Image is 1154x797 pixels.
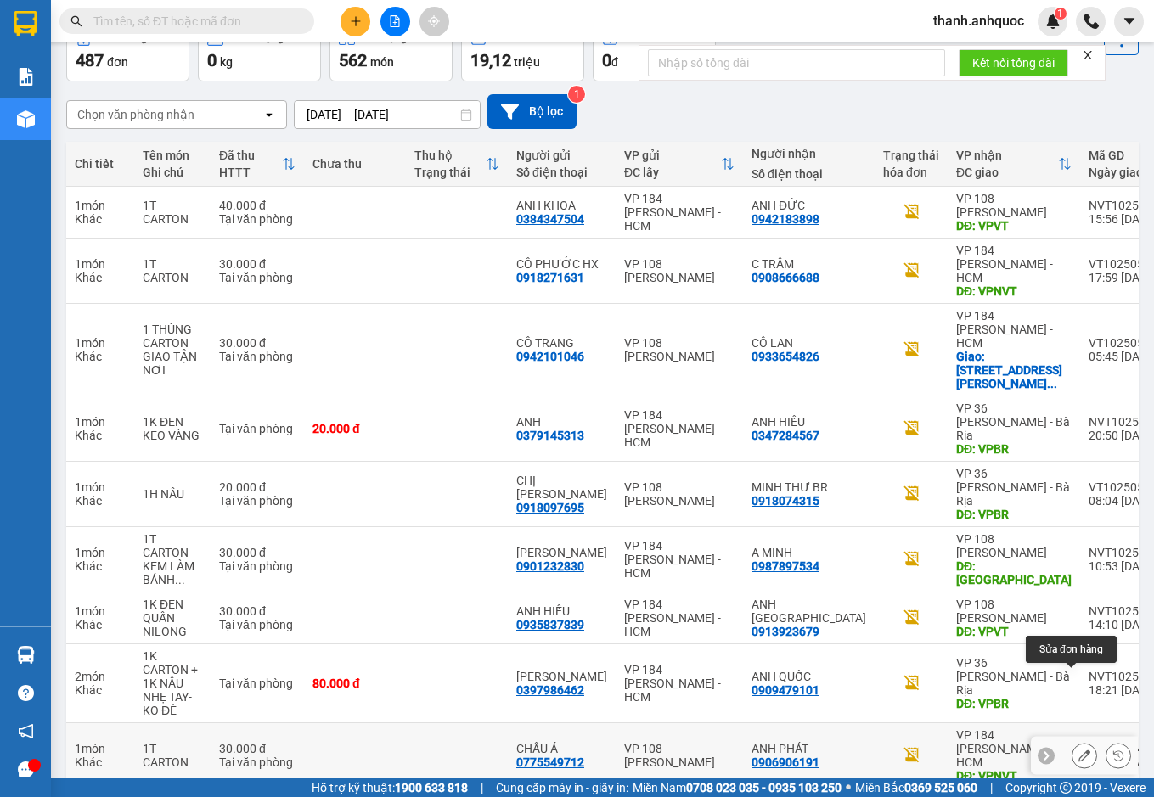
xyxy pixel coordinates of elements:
[752,271,819,284] div: 0908666688
[624,257,735,284] div: VP 108 [PERSON_NAME]
[70,15,82,27] span: search
[77,106,194,123] div: Chọn văn phòng nhận
[428,15,440,27] span: aim
[219,618,296,631] div: Tại văn phòng
[956,192,1072,219] div: VP 108 [PERSON_NAME]
[1057,8,1063,20] span: 1
[648,49,945,76] input: Nhập số tổng đài
[18,723,34,739] span: notification
[75,429,126,442] div: Khác
[93,12,294,31] input: Tìm tên, số ĐT hoặc mã đơn
[624,166,721,179] div: ĐC lấy
[616,142,743,187] th: Toggle SortBy
[624,598,735,638] div: VP 184 [PERSON_NAME] - HCM
[516,501,584,514] div: 0918097695
[219,422,296,435] div: Tại văn phòng
[956,625,1072,638] div: DĐ: VPVT
[143,598,202,638] div: 1K ĐEN QUẤN NILONG
[207,50,217,70] span: 0
[75,618,126,631] div: Khác
[75,546,126,559] div: 1 món
[143,559,202,587] div: KEM LÀM BÁNH-NHẸ TAY
[624,192,735,233] div: VP 184 [PERSON_NAME] - HCM
[76,50,104,70] span: 487
[883,149,939,162] div: Trạng thái
[312,157,397,171] div: Chưa thu
[75,559,126,573] div: Khác
[75,157,126,171] div: Chi tiết
[956,442,1072,456] div: DĐ: VPBR
[624,408,735,449] div: VP 184 [PERSON_NAME] - HCM
[752,147,866,160] div: Người nhận
[219,199,296,212] div: 40.000 đ
[339,50,367,70] span: 562
[143,149,202,162] div: Tên món
[143,257,202,284] div: 1T CARTON
[516,166,607,179] div: Số điện thoại
[17,646,35,664] img: warehouse-icon
[516,618,584,631] div: 0935837839
[143,350,202,377] div: GIAO TẬN NƠI
[956,219,1072,233] div: DĐ: VPVT
[948,142,1080,187] th: Toggle SortBy
[370,55,394,69] span: món
[624,336,735,363] div: VP 108 [PERSON_NAME]
[350,15,362,27] span: plus
[752,670,866,683] div: ANH QUỐC
[414,149,486,162] div: Thu hộ
[516,755,584,769] div: 0775549712
[406,142,508,187] th: Toggle SortBy
[956,769,1072,783] div: DĐ: VPNVT
[312,778,468,797] span: Hỗ trợ kỹ thuật:
[956,149,1058,162] div: VP nhận
[624,149,721,162] div: VP gửi
[752,336,866,350] div: CÔ LAN
[920,10,1038,31] span: thanh.anhquoc
[516,559,584,573] div: 0901232830
[329,20,453,81] button: Số lượng562món
[752,480,866,494] div: MINH THƯ BR
[75,336,126,350] div: 1 món
[752,742,866,755] div: ANH PHÁT
[18,761,34,777] span: message
[219,212,296,226] div: Tại văn phòng
[956,559,1072,587] div: DĐ: CHÙA ĐẠI TÙNG LÂM
[883,166,939,179] div: hóa đơn
[219,350,296,363] div: Tại văn phòng
[516,429,584,442] div: 0379145313
[1082,49,1094,61] span: close
[624,539,735,580] div: VP 184 [PERSON_NAME] - HCM
[75,494,126,508] div: Khác
[752,559,819,573] div: 0987897534
[219,494,296,508] div: Tại văn phòng
[219,546,296,559] div: 30.000 đ
[956,508,1072,521] div: DĐ: VPBR
[219,604,296,618] div: 30.000 đ
[107,55,128,69] span: đơn
[219,149,282,162] div: Đã thu
[516,212,584,226] div: 0384347504
[516,683,584,697] div: 0397986462
[143,532,202,559] div: 1T CARTON
[516,271,584,284] div: 0918271631
[624,480,735,508] div: VP 108 [PERSON_NAME]
[752,683,819,697] div: 0909479101
[752,625,819,638] div: 0913923679
[956,532,1072,559] div: VP 108 [PERSON_NAME]
[75,755,126,769] div: Khác
[143,415,202,442] div: 1K ĐEN KEO VÀNG
[956,309,1072,350] div: VP 184 [PERSON_NAME] - HCM
[752,415,866,429] div: ANH HIẾU
[75,683,126,697] div: Khác
[516,670,607,683] div: ANH SƠN
[516,199,607,212] div: ANH KHOA
[220,55,233,69] span: kg
[1055,8,1067,20] sup: 1
[389,15,401,27] span: file-add
[219,271,296,284] div: Tại văn phòng
[419,7,449,36] button: aim
[143,487,202,501] div: 1H NÂU
[956,401,1072,442] div: VP 36 [PERSON_NAME] - Bà Rịa
[752,755,819,769] div: 0906906191
[17,110,35,128] img: warehouse-icon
